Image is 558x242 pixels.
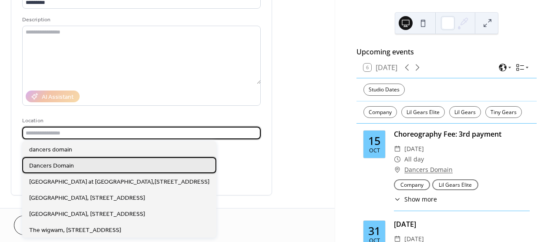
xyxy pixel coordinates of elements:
div: 15 [368,135,380,146]
span: The wigwam, [STREET_ADDRESS] [29,226,121,235]
div: [DATE] [394,219,530,229]
div: Company [363,106,397,118]
div: 31 [368,225,380,236]
div: Studio Dates [363,84,405,96]
div: Choreography Fee: 3rd payment [394,129,530,139]
button: ​Show more [394,195,437,204]
div: ​ [394,154,401,165]
div: Description [22,15,259,24]
span: [GEOGRAPHIC_DATA], [STREET_ADDRESS] [29,194,145,203]
span: Show more [404,195,437,204]
div: ​ [394,165,401,175]
span: [DATE] [404,144,424,154]
div: Oct [369,148,380,154]
div: ​ [394,195,401,204]
div: Upcoming events [356,47,537,57]
a: Dancers Domain [404,165,453,175]
div: ​ [394,144,401,154]
span: [GEOGRAPHIC_DATA] at [GEOGRAPHIC_DATA],[STREET_ADDRESS] [29,178,209,187]
span: [GEOGRAPHIC_DATA], [STREET_ADDRESS] [29,210,145,219]
div: Location [22,116,259,125]
button: Cancel [14,215,67,235]
span: All day [404,154,424,165]
div: Lil Gears Elite [401,106,445,118]
div: Tiny Gears [485,106,522,118]
span: Dancers Domain [29,161,74,171]
span: dancers domain [29,145,72,155]
div: Lil Gears [449,106,481,118]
